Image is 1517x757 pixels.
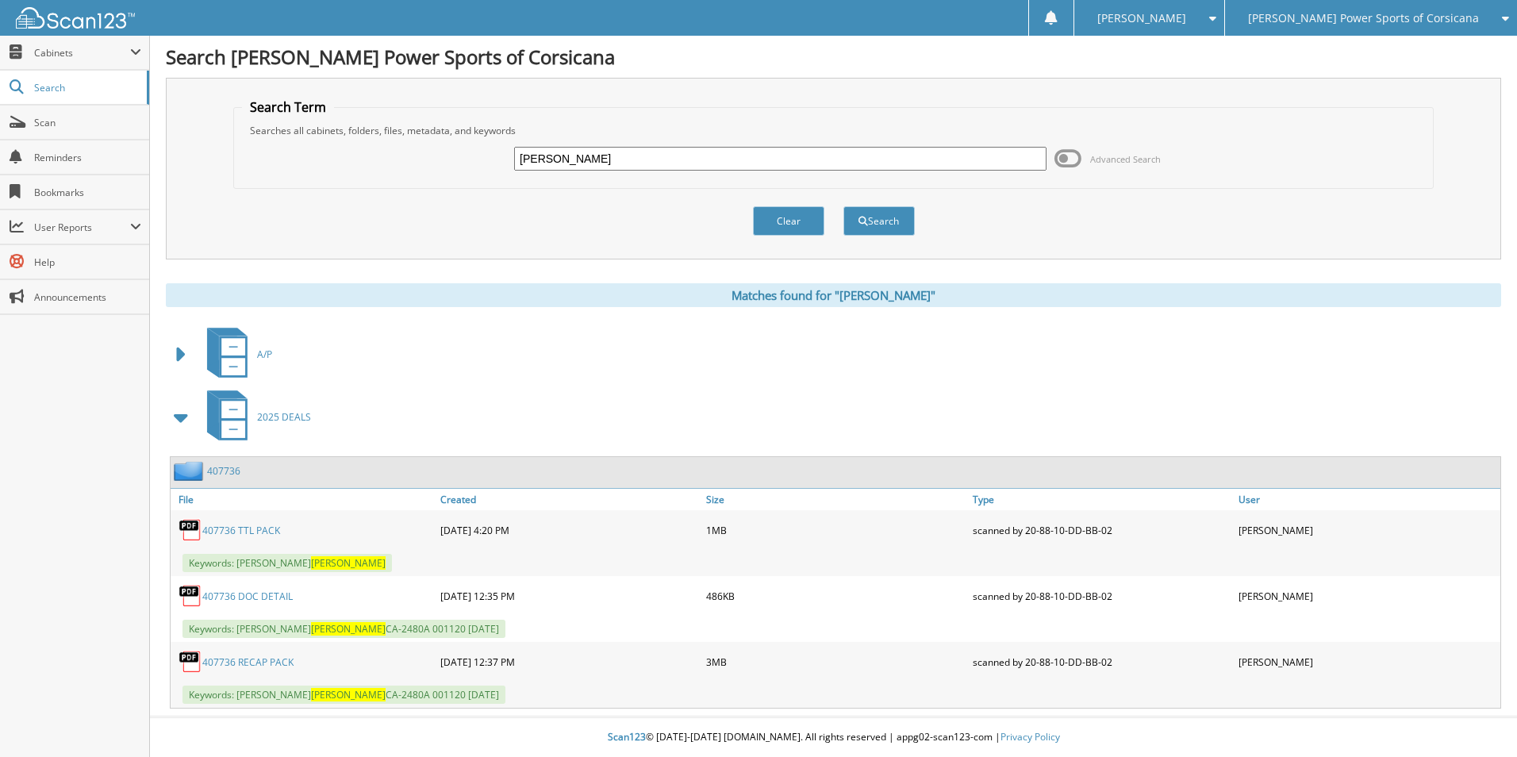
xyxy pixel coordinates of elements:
span: 2025 DEALS [257,410,311,424]
div: 3MB [702,646,968,678]
button: Clear [753,206,824,236]
img: PDF.png [179,584,202,608]
img: folder2.png [174,461,207,481]
a: User [1235,489,1500,510]
div: [PERSON_NAME] [1235,646,1500,678]
div: scanned by 20-88-10-DD-BB-02 [969,580,1235,612]
span: Cabinets [34,46,130,60]
h1: Search [PERSON_NAME] Power Sports of Corsicana [166,44,1501,70]
a: Created [436,489,702,510]
span: Scan [34,116,141,129]
span: Keywords: [PERSON_NAME] [182,554,392,572]
a: Type [969,489,1235,510]
span: Search [34,81,139,94]
a: 407736 RECAP PACK [202,655,294,669]
a: A/P [198,323,272,386]
span: [PERSON_NAME] [311,556,386,570]
span: Keywords: [PERSON_NAME] CA-2480A 001120 [DATE] [182,620,505,638]
span: Announcements [34,290,141,304]
div: Matches found for "[PERSON_NAME]" [166,283,1501,307]
div: Searches all cabinets, folders, files, metadata, and keywords [242,124,1425,137]
img: PDF.png [179,518,202,542]
span: User Reports [34,221,130,234]
span: Keywords: [PERSON_NAME] CA-2480A 001120 [DATE] [182,686,505,704]
a: 407736 DOC DETAIL [202,590,293,603]
div: [DATE] 12:37 PM [436,646,702,678]
span: Scan123 [608,730,646,744]
div: [DATE] 4:20 PM [436,514,702,546]
div: 486KB [702,580,968,612]
img: scan123-logo-white.svg [16,7,135,29]
a: 407736 TTL PACK [202,524,280,537]
img: PDF.png [179,650,202,674]
a: Privacy Policy [1000,730,1060,744]
legend: Search Term [242,98,334,116]
span: Advanced Search [1090,153,1161,165]
div: © [DATE]-[DATE] [DOMAIN_NAME]. All rights reserved | appg02-scan123-com | [150,718,1517,757]
div: [PERSON_NAME] [1235,580,1500,612]
button: Search [843,206,915,236]
div: [DATE] 12:35 PM [436,580,702,612]
a: Size [702,489,968,510]
span: [PERSON_NAME] [311,688,386,701]
div: scanned by 20-88-10-DD-BB-02 [969,514,1235,546]
span: A/P [257,348,272,361]
a: 2025 DEALS [198,386,311,448]
div: 1MB [702,514,968,546]
span: [PERSON_NAME] [311,622,386,636]
div: [PERSON_NAME] [1235,514,1500,546]
span: Help [34,256,141,269]
a: 407736 [207,464,240,478]
span: Bookmarks [34,186,141,199]
span: [PERSON_NAME] Power Sports of Corsicana [1248,13,1479,23]
span: [PERSON_NAME] [1097,13,1186,23]
span: Reminders [34,151,141,164]
div: scanned by 20-88-10-DD-BB-02 [969,646,1235,678]
a: File [171,489,436,510]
